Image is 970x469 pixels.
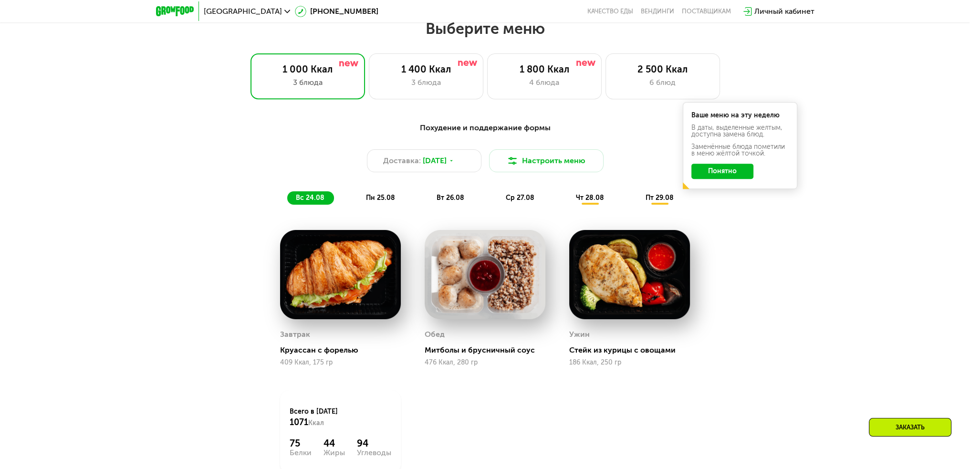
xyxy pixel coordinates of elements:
[280,359,401,366] div: 409 Ккал, 175 гр
[506,194,534,202] span: ср 27.08
[323,438,345,449] div: 44
[290,438,312,449] div: 75
[576,194,604,202] span: чт 28.08
[437,194,464,202] span: вт 26.08
[204,8,282,15] span: [GEOGRAPHIC_DATA]
[280,345,408,355] div: Круассан с форелью
[489,149,604,172] button: Настроить меню
[569,345,698,355] div: Стейк из курицы с овощами
[379,63,473,75] div: 1 400 Ккал
[569,359,690,366] div: 186 Ккал, 250 гр
[691,112,789,119] div: Ваше меню на эту неделю
[379,77,473,88] div: 3 блюда
[203,122,768,134] div: Похудение и поддержание формы
[383,155,421,167] span: Доставка:
[290,449,312,457] div: Белки
[425,327,445,342] div: Обед
[587,8,633,15] a: Качество еды
[691,125,789,138] div: В даты, выделенные желтым, доступна замена блюд.
[682,8,731,15] div: поставщикам
[641,8,674,15] a: Вендинги
[425,345,553,355] div: Митболы и брусничный соус
[615,77,710,88] div: 6 блюд
[261,77,355,88] div: 3 блюда
[280,327,310,342] div: Завтрак
[691,164,753,179] button: Понятно
[615,63,710,75] div: 2 500 Ккал
[290,417,308,427] span: 1071
[357,449,391,457] div: Углеводы
[497,63,592,75] div: 1 800 Ккал
[296,194,324,202] span: вс 24.08
[357,438,391,449] div: 94
[31,19,939,38] h2: Выберите меню
[423,155,447,167] span: [DATE]
[323,449,345,457] div: Жиры
[261,63,355,75] div: 1 000 Ккал
[869,418,951,437] div: Заказать
[497,77,592,88] div: 4 блюда
[295,6,378,17] a: [PHONE_NUMBER]
[290,407,391,428] div: Всего в [DATE]
[646,194,674,202] span: пт 29.08
[569,327,590,342] div: Ужин
[691,144,789,157] div: Заменённые блюда пометили в меню жёлтой точкой.
[366,194,395,202] span: пн 25.08
[754,6,814,17] div: Личный кабинет
[308,419,324,427] span: Ккал
[425,359,545,366] div: 476 Ккал, 280 гр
